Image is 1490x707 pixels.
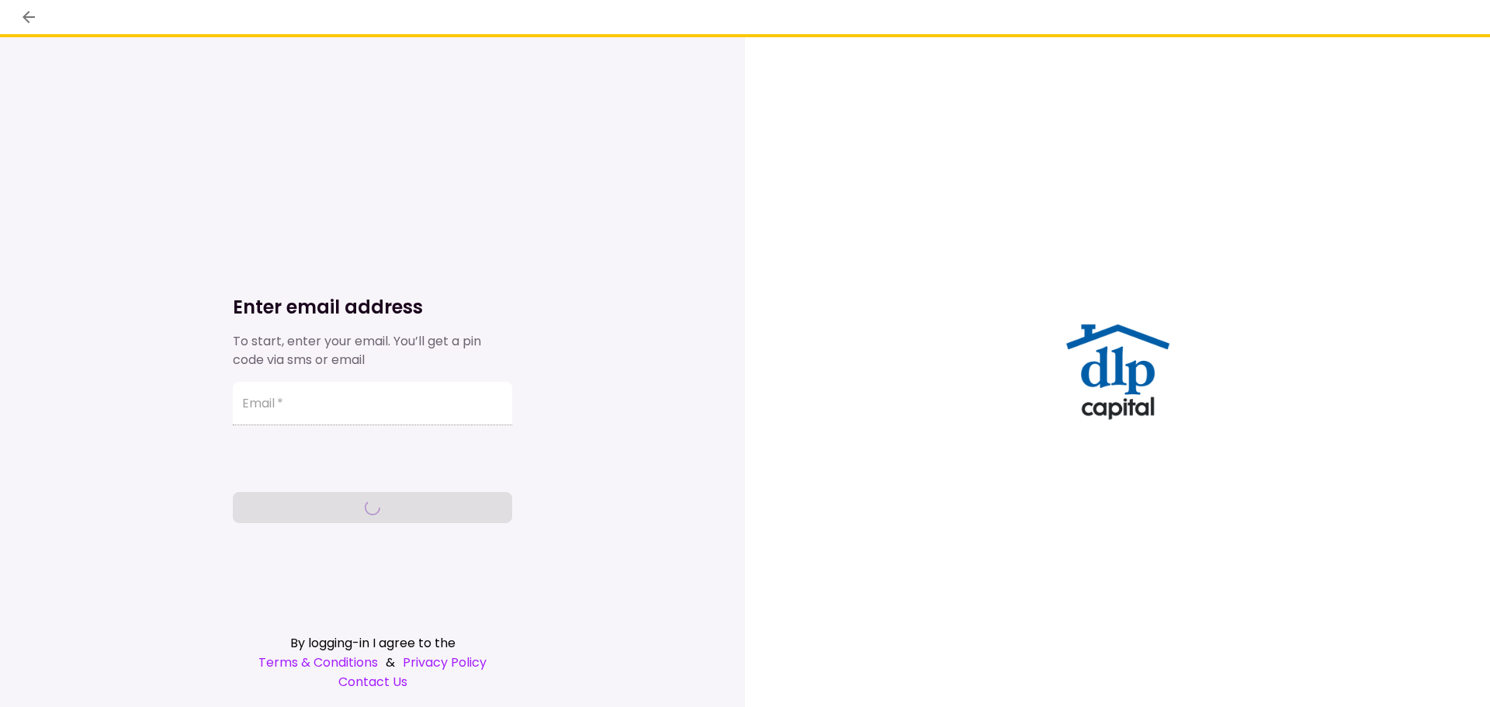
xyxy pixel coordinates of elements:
[233,672,512,691] a: Contact Us
[16,4,42,30] button: back
[233,633,512,653] div: By logging-in I agree to the
[1062,316,1174,428] img: AIO logo
[258,653,378,672] a: Terms & Conditions
[233,332,512,369] div: To start, enter your email. You’ll get a pin code via sms or email
[233,653,512,672] div: &
[233,295,512,320] h1: Enter email address
[403,653,487,672] a: Privacy Policy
